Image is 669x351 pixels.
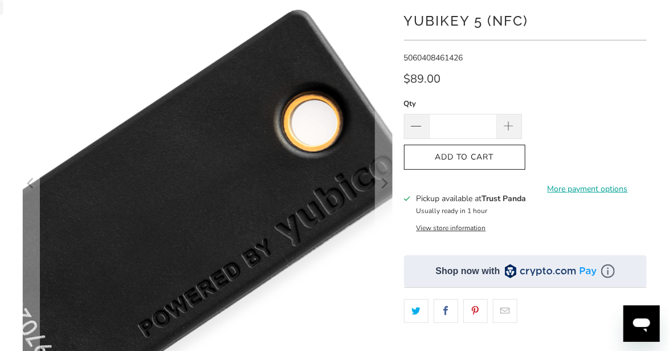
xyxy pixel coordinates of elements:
[463,299,488,323] a: Share this on Pinterest
[529,183,647,195] a: More payment options
[493,299,517,323] a: Email this to a friend
[623,305,660,342] iframe: 启动消息传送窗口的按钮
[434,299,458,323] a: Share this on Facebook
[404,299,429,323] a: Share this on Twitter
[404,145,525,170] button: Add to Cart
[436,265,500,277] div: Shop now with
[416,193,526,205] h3: Pickup available at
[482,193,526,204] b: Trust Panda
[404,9,647,31] h1: YubiKey 5 (NFC)
[404,97,522,110] label: Qty
[416,206,487,215] small: Usually ready in 1 hour
[404,52,463,63] span: 5060408461426
[404,71,441,87] span: $89.00
[416,223,486,232] button: View store information
[416,153,513,162] span: Add to Cart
